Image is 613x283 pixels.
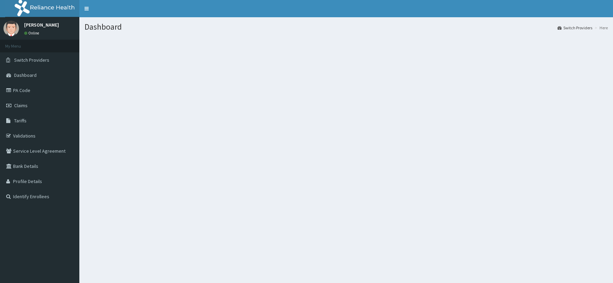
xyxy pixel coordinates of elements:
[557,25,592,31] a: Switch Providers
[593,25,608,31] li: Here
[24,31,41,36] a: Online
[14,118,27,124] span: Tariffs
[14,102,28,109] span: Claims
[3,21,19,36] img: User Image
[24,22,59,27] p: [PERSON_NAME]
[14,72,37,78] span: Dashboard
[14,57,49,63] span: Switch Providers
[85,22,608,31] h1: Dashboard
